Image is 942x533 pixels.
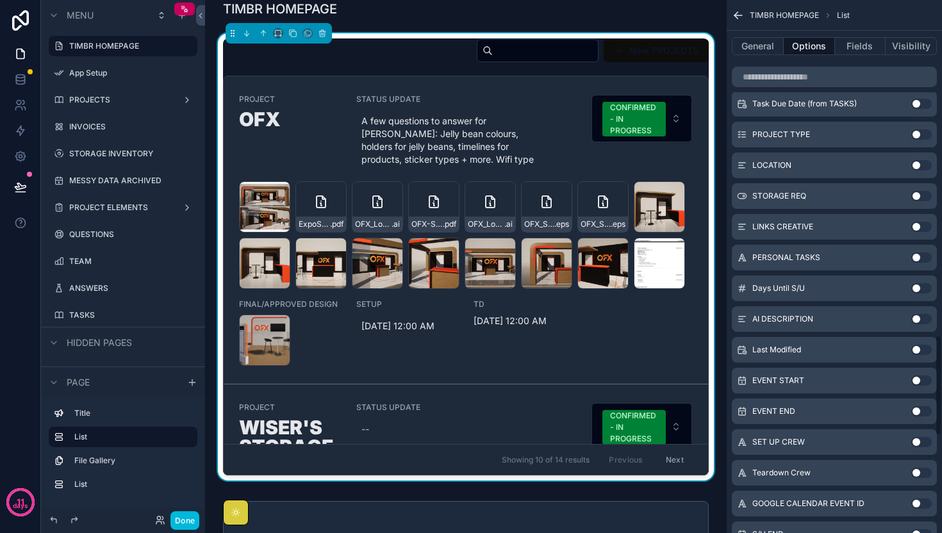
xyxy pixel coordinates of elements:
span: .eps [611,219,625,229]
span: Days Until S/U [752,283,805,293]
span: .pdf [443,219,456,229]
label: QUESTIONS [69,229,190,240]
span: .ai [504,219,513,229]
span: [DATE] 12:00 AM [361,320,453,332]
label: MESSY DATA ARCHIVED [69,176,190,186]
div: CONFIRMED - IN PROGRESS [610,410,658,445]
span: TIMBR HOMEPAGE [750,10,819,20]
button: General [732,37,784,55]
div: scrollable content [41,397,205,507]
span: OFX_Logo_MMMG_RGB_White [468,219,504,229]
span: STORAGE REQ [752,191,806,201]
span: OFX_SOLO_LOGO_RGB [524,219,554,229]
div: -- [361,423,369,436]
label: App Setup [69,68,190,78]
label: List [74,432,187,442]
span: OFX_SOLO_LOGO_CMYK [581,219,611,229]
span: EVENT START [752,375,804,386]
button: Fields [835,37,886,55]
span: Page [67,376,90,389]
span: PROJECT [239,402,341,413]
span: EVENT END [752,406,795,416]
label: TIMBR HOMEPAGE [69,41,190,51]
span: PROJECT [239,94,341,104]
button: New PROJECTS [604,39,709,62]
button: Select Button [591,95,692,142]
h1: OFX [239,110,341,134]
label: File Gallery [74,455,187,466]
span: Hidden pages [67,336,132,349]
span: ExpoSystems-booth-proposal---OFX [299,219,330,229]
span: Last Modified [752,345,801,355]
span: .ai [392,219,400,229]
p: days [13,501,28,511]
label: ANSWERS [69,283,190,293]
span: FINAL/APPROVED DESIGN [239,299,341,309]
span: [DATE] 12:00 AM [474,315,575,327]
span: A few questions to answer for [PERSON_NAME]: Jelly bean colours, holders for jelly beans, timelin... [361,115,570,166]
a: PROJECTOFXSTATUS UPDATEA few questions to answer for [PERSON_NAME]: Jelly bean colours, holders f... [224,76,708,384]
span: Showing 10 of 14 results [502,455,590,465]
button: Options [784,37,835,55]
span: TD [474,299,575,309]
span: Task Due Date (from TASKS) [752,99,857,109]
span: GOOGLE CALENDAR EVENT ID [752,498,864,509]
span: AI DESCRIPTION [752,314,813,324]
div: CONFIRMED - IN PROGRESS [610,102,658,136]
span: Menu [67,9,94,22]
span: Teardown Crew [752,468,811,478]
label: TEAM [69,256,190,266]
span: LINKS CREATIVE [752,222,813,232]
span: OFX-Spec-sheetv1.18 [411,219,443,229]
label: List [74,479,187,489]
span: LOCATION [752,160,791,170]
label: PROJECT ELEMENTS [69,202,172,213]
label: STORAGE INVENTORY [69,149,190,159]
span: .pdf [330,219,343,229]
h1: WISER'S STORAGE [239,418,341,461]
label: INVOICES [69,122,190,132]
span: OFX_Logo_MMMG_RGB-(2) [355,219,392,229]
p: 11 [17,496,24,509]
button: Visibility [886,37,937,55]
span: PROJECT TYPE [752,129,810,140]
label: PROJECTS [69,95,172,105]
label: Title [74,408,187,418]
span: PERSONAL TASKS [752,252,820,263]
label: TASKS [69,310,190,320]
button: Select Button [591,403,692,450]
span: STATUS UPDATE [356,94,575,104]
span: SET UP CREW [752,437,805,447]
button: Next [657,450,693,470]
span: SETUP [356,299,458,309]
span: STATUS UPDATE [356,402,575,413]
span: .eps [554,219,569,229]
span: List [837,10,850,20]
button: Done [170,511,199,530]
